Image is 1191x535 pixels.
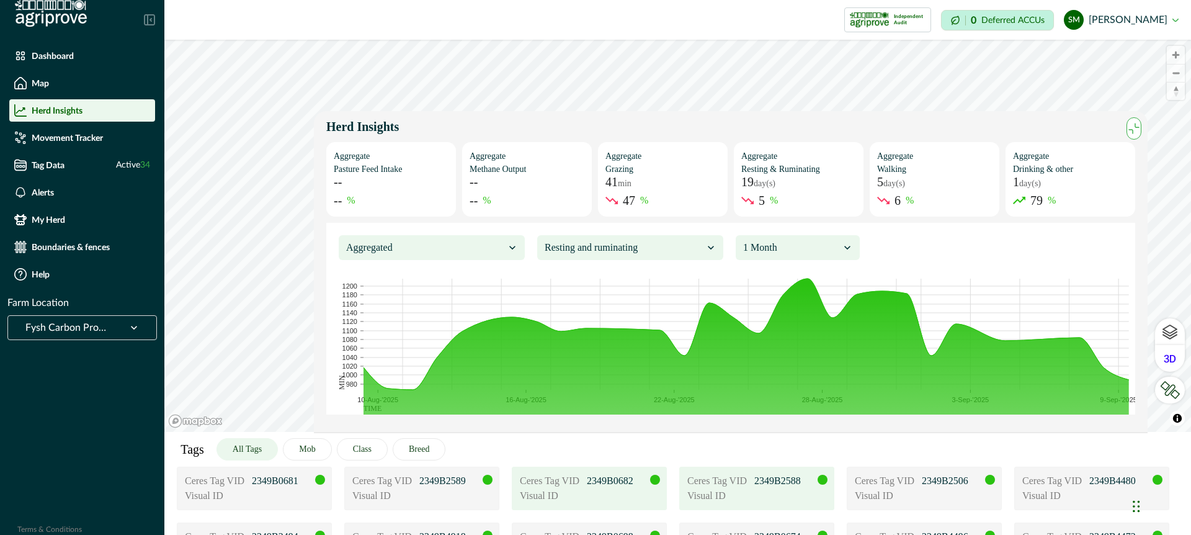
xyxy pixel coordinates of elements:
p: 2349B0681 [252,474,314,488]
button: Toggle attribution [1170,411,1185,426]
p: Aggregate [1013,150,1128,163]
p: % [640,193,648,208]
text: 1020 [342,362,357,370]
p: Grazing [605,163,720,176]
p: Movement Tracker [32,133,103,143]
iframe: Chat Widget [1129,475,1191,535]
p: Deferred ACCUs [981,16,1045,25]
p: 2349B2589 [419,474,481,488]
p: 5 [759,191,765,210]
p: Drinking & other [1013,163,1128,176]
p: Methane Output [470,163,584,176]
p: % [347,193,355,208]
p: Visual ID [1022,488,1084,503]
p: Aggregate [741,150,856,163]
text: 1000 [342,371,357,379]
p: 6 [894,191,901,210]
p: day(s) [883,179,905,188]
a: Mapbox logo [168,414,223,428]
text: 1100 [342,327,357,335]
a: Map [9,72,155,94]
p: Farm Location [7,295,69,310]
p: 5 [877,176,905,188]
a: Terms & Conditions [17,526,82,533]
p: % [1048,193,1056,208]
a: Tag DataActive34 [9,154,155,176]
p: Aggregate [470,150,584,163]
p: Ceres Tag VID [687,474,749,488]
p: 19 [741,176,775,188]
span: Zoom out [1167,65,1185,82]
span: Active [116,159,150,172]
p: Aggregate [605,150,720,163]
p: Ceres Tag VID [855,474,917,488]
p: Aggregate [877,150,992,163]
img: LkRIKP7pqK064DBUf7vatyaj0RnXiK+1zEGAAAAAElFTkSuQmCC [1160,381,1180,399]
text: 10-Aug-'2025 [357,396,398,403]
p: Ceres Tag VID [352,474,414,488]
text: 1140 [342,309,357,317]
span: 34 [140,161,150,169]
a: Help [9,263,155,285]
button: All Tags [216,438,278,461]
p: 41 [605,176,631,188]
button: Mob [283,438,331,461]
p: Independent Audit [894,14,926,26]
p: % [770,193,778,208]
p: Boundaries & fences [32,242,110,252]
p: -- [334,176,342,188]
a: My Herd [9,209,155,231]
p: Ceres Tag VID [185,474,247,488]
p: min [618,179,631,188]
p: 2349B2506 [922,474,984,488]
p: Alerts [32,187,54,197]
a: Boundaries & fences [9,236,155,258]
button: Breed [393,438,445,461]
button: maxmin [1126,117,1141,140]
p: Visual ID [520,488,582,503]
button: Reset bearing to north [1167,82,1185,100]
text: 1180 [342,291,357,299]
p: Visual ID [687,488,749,503]
p: Walking [877,163,992,176]
p: Ceres Tag VID [520,474,582,488]
p: Tags [181,440,203,459]
a: Movement Tracker [9,127,155,149]
text: 1080 [342,336,357,343]
p: Herd Insights [32,106,83,115]
p: 47 [623,191,635,210]
p: day(s) [1019,179,1041,188]
img: certification logo [850,10,889,30]
p: Aggregate [334,150,448,163]
button: Zoom out [1167,64,1185,82]
p: Visual ID [352,488,414,503]
text: 1060 [342,344,357,352]
p: Dashboard [32,51,74,61]
p: 2349B0682 [587,474,649,488]
text: MIN [337,375,346,390]
text: 1040 [342,354,357,361]
p: Visual ID [855,488,917,503]
text: 1200 [342,282,357,290]
text: 1120 [342,318,357,325]
p: 79 [1030,191,1043,210]
p: Tag Data [32,160,65,170]
button: steve le moenic[PERSON_NAME] [1064,5,1179,35]
canvas: Map [164,40,1191,432]
p: 2349B2588 [754,474,816,488]
p: 0 [971,16,976,25]
text: 980 [346,380,357,388]
button: certification logoIndependent Audit [844,7,931,32]
p: -- [334,191,342,210]
p: % [906,193,914,208]
button: Class [337,438,388,461]
p: -- [470,191,478,210]
p: Resting & Ruminating [741,163,856,176]
p: % [483,193,491,208]
a: Dashboard [9,45,155,67]
button: Zoom in [1167,46,1185,64]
